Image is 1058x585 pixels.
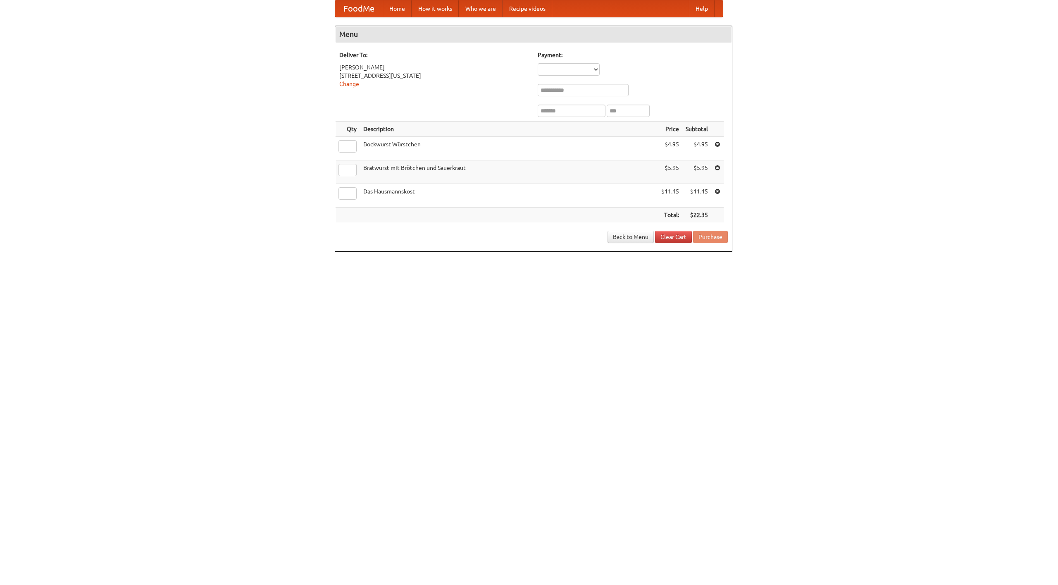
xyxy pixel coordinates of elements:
[383,0,412,17] a: Home
[360,160,658,184] td: Bratwurst mit Brötchen und Sauerkraut
[360,184,658,208] td: Das Hausmannskost
[412,0,459,17] a: How it works
[682,137,711,160] td: $4.95
[339,81,359,87] a: Change
[538,51,728,59] h5: Payment:
[335,26,732,43] h4: Menu
[658,137,682,160] td: $4.95
[658,184,682,208] td: $11.45
[655,231,692,243] a: Clear Cart
[459,0,503,17] a: Who we are
[335,122,360,137] th: Qty
[339,51,529,59] h5: Deliver To:
[658,160,682,184] td: $5.95
[339,72,529,80] div: [STREET_ADDRESS][US_STATE]
[693,231,728,243] button: Purchase
[360,122,658,137] th: Description
[503,0,552,17] a: Recipe videos
[682,184,711,208] td: $11.45
[658,208,682,223] th: Total:
[339,63,529,72] div: [PERSON_NAME]
[658,122,682,137] th: Price
[682,160,711,184] td: $5.95
[682,122,711,137] th: Subtotal
[608,231,654,243] a: Back to Menu
[682,208,711,223] th: $22.35
[689,0,715,17] a: Help
[360,137,658,160] td: Bockwurst Würstchen
[335,0,383,17] a: FoodMe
